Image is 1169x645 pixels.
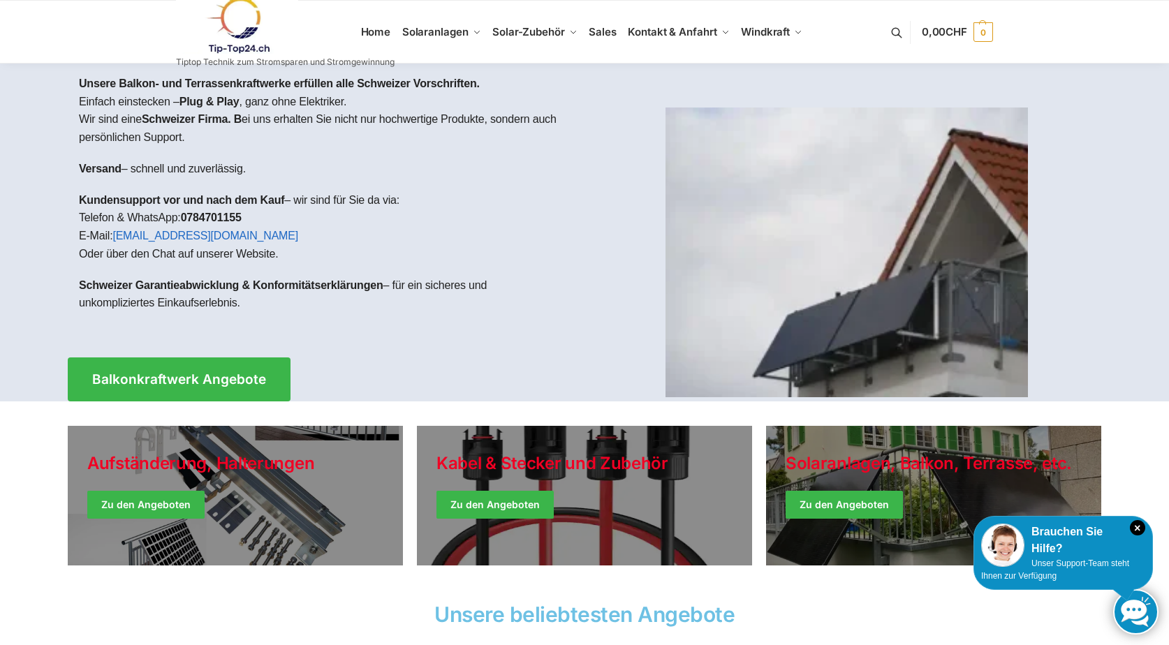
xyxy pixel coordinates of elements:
span: 0 [973,22,993,42]
a: Sales [583,1,622,64]
strong: Schweizer Firma. B [142,113,242,125]
span: Unser Support-Team steht Ihnen zur Verfügung [981,558,1129,581]
p: – für ein sicheres und unkompliziertes Einkaufserlebnis. [79,276,573,312]
strong: 0784701155 [181,212,242,223]
strong: Plug & Play [179,96,240,107]
span: Sales [589,25,617,38]
strong: Kundensupport vor und nach dem Kauf [79,194,284,206]
a: Balkonkraftwerk Angebote [68,357,291,401]
a: Holiday Style [417,426,752,565]
span: CHF [946,25,967,38]
img: Home 1 [666,107,1028,397]
strong: Versand [79,163,122,175]
a: Kontakt & Anfahrt [622,1,735,64]
span: Kontakt & Anfahrt [628,25,716,38]
span: Solaranlagen [402,25,469,38]
a: [EMAIL_ADDRESS][DOMAIN_NAME] [112,230,298,242]
p: – wir sind für Sie da via: Telefon & WhatsApp: E-Mail: Oder über den Chat auf unserer Website. [79,191,573,262]
span: Windkraft [741,25,790,38]
p: – schnell und zuverlässig. [79,160,573,178]
a: Solaranlagen [396,1,486,64]
img: Customer service [981,524,1024,567]
div: Einfach einstecken – , ganz ohne Elektriker. [68,64,584,336]
a: Windkraft [735,1,809,64]
span: Solar-Zubehör [492,25,565,38]
a: Holiday Style [68,426,403,565]
span: Balkonkraftwerk Angebote [92,373,266,386]
a: 0,00CHF 0 [922,11,993,53]
div: Brauchen Sie Hilfe? [981,524,1145,557]
strong: Schweizer Garantieabwicklung & Konformitätserklärungen [79,279,383,291]
span: 0,00 [922,25,967,38]
a: Winter Jackets [766,426,1101,565]
i: Schließen [1130,520,1145,535]
p: Wir sind eine ei uns erhalten Sie nicht nur hochwertige Produkte, sondern auch persönlichen Support. [79,110,573,146]
strong: Unsere Balkon- und Terrassenkraftwerke erfüllen alle Schweizer Vorschriften. [79,77,480,89]
p: Tiptop Technik zum Stromsparen und Stromgewinnung [176,58,395,66]
a: Solar-Zubehör [487,1,583,64]
h2: Unsere beliebtesten Angebote [68,604,1101,625]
